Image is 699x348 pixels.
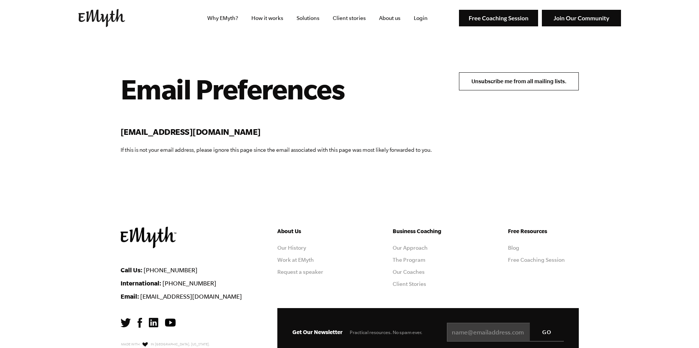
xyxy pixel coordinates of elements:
[78,9,125,27] img: EMyth
[277,245,306,251] a: Our History
[508,227,579,236] h5: Free Resources
[292,329,343,335] span: Get Our Newsletter
[459,10,538,27] img: Free Coaching Session
[121,72,432,105] h1: Email Preferences
[162,280,216,287] a: [PHONE_NUMBER]
[393,269,425,275] a: Our Coaches
[508,257,565,263] a: Free Coaching Session
[165,319,176,327] img: YouTube
[121,227,176,248] img: EMyth
[508,245,519,251] a: Blog
[277,257,314,263] a: Work at EMyth
[277,227,348,236] h5: About Us
[144,267,197,273] a: [PHONE_NUMBER]
[393,245,428,251] a: Our Approach
[393,281,426,287] a: Client Stories
[121,318,131,327] img: Twitter
[138,318,142,328] img: Facebook
[277,269,323,275] a: Request a speaker
[393,257,425,263] a: The Program
[121,126,432,138] h2: [EMAIL_ADDRESS][DOMAIN_NAME]
[350,330,422,335] span: Practical resources. No spam ever.
[142,342,148,347] img: Love
[542,10,621,27] img: Join Our Community
[447,323,564,342] input: name@emailaddress.com
[149,318,158,327] img: LinkedIn
[140,293,242,300] a: [EMAIL_ADDRESS][DOMAIN_NAME]
[121,279,161,287] strong: International:
[121,293,139,300] strong: Email:
[121,145,432,154] p: If this is not your email address, please ignore this page since the email associated with this p...
[393,227,463,236] h5: Business Coaching
[530,323,564,341] input: GO
[459,72,579,90] input: Unsubscribe me from all mailing lists.
[121,266,142,273] strong: Call Us:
